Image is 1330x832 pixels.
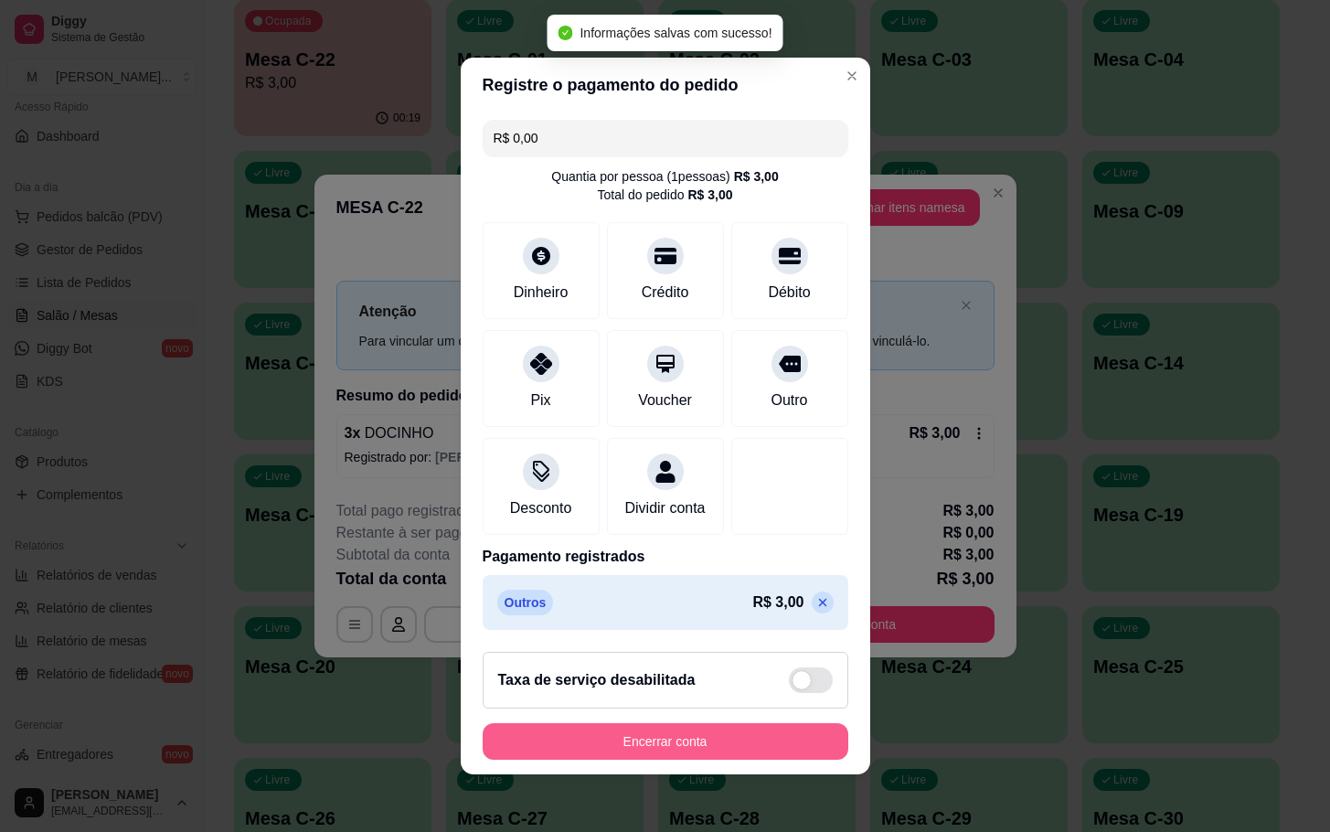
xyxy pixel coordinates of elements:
p: Outros [497,590,554,615]
div: Quantia por pessoa ( 1 pessoas) [551,167,778,186]
span: check-circle [558,26,572,40]
h2: Taxa de serviço desabilitada [498,669,696,691]
div: R$ 3,00 [734,167,779,186]
header: Registre o pagamento do pedido [461,58,870,112]
div: Total do pedido [597,186,732,204]
div: Pix [530,389,550,411]
div: Dinheiro [514,282,569,304]
button: Close [837,61,867,91]
div: Desconto [510,497,572,519]
button: Encerrar conta [483,723,848,760]
div: Outro [771,389,807,411]
input: Ex.: hambúrguer de cordeiro [494,120,837,156]
p: Pagamento registrados [483,546,848,568]
div: Débito [768,282,810,304]
div: Dividir conta [624,497,705,519]
div: R$ 3,00 [687,186,732,204]
p: R$ 3,00 [752,592,803,613]
span: Informações salvas com sucesso! [580,26,771,40]
div: Crédito [642,282,689,304]
div: Voucher [638,389,692,411]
